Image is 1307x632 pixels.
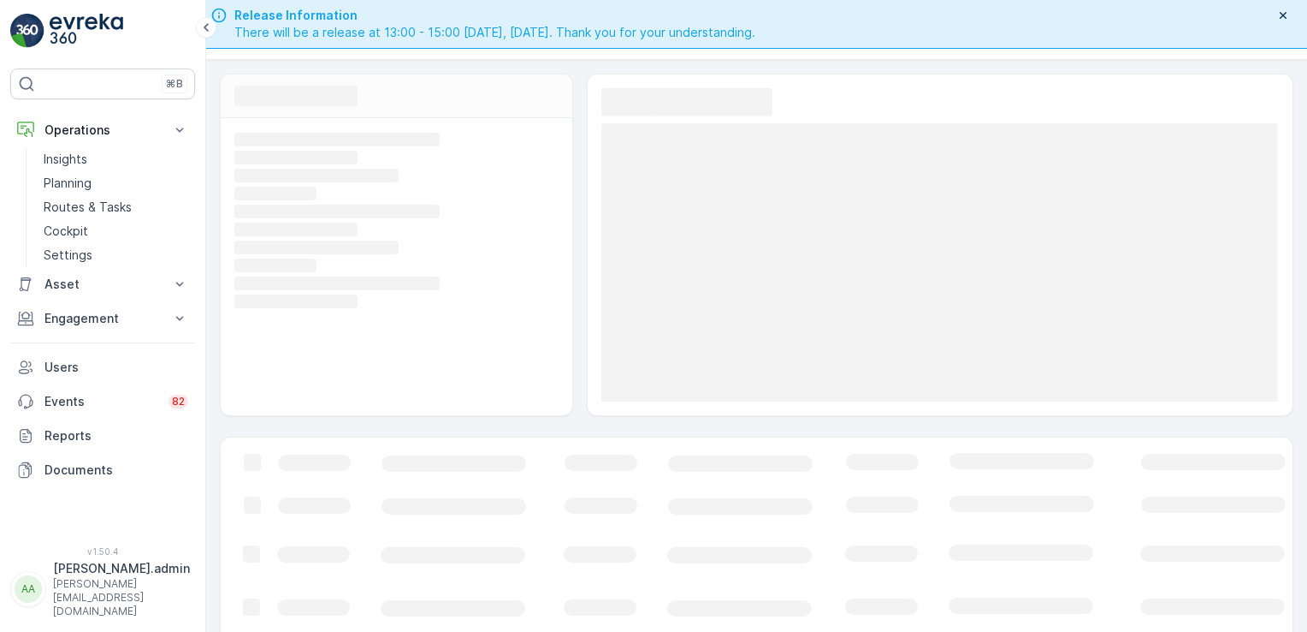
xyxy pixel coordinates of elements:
[10,385,195,419] a: Events82
[234,7,755,24] span: Release Information
[10,546,195,557] span: v 1.50.4
[10,560,195,618] button: AA[PERSON_NAME].admin[PERSON_NAME][EMAIL_ADDRESS][DOMAIN_NAME]
[44,359,188,376] p: Users
[37,147,195,171] a: Insights
[44,276,161,293] p: Asset
[44,393,158,410] p: Events
[10,267,195,301] button: Asset
[44,223,88,240] p: Cockpit
[15,575,42,603] div: AA
[44,151,87,168] p: Insights
[10,113,195,147] button: Operations
[44,462,188,479] p: Documents
[53,577,190,618] p: [PERSON_NAME][EMAIL_ADDRESS][DOMAIN_NAME]
[44,175,92,192] p: Planning
[50,14,123,48] img: logo_light-DOdMpM7g.png
[10,350,195,385] a: Users
[10,14,44,48] img: logo
[37,195,195,219] a: Routes & Tasks
[37,171,195,195] a: Planning
[44,427,188,444] p: Reports
[234,24,755,41] span: There will be a release at 13:00 - 15:00 [DATE], [DATE]. Thank you for your understanding.
[44,247,92,264] p: Settings
[44,122,161,139] p: Operations
[37,243,195,267] a: Settings
[166,77,183,91] p: ⌘B
[10,301,195,336] button: Engagement
[10,419,195,453] a: Reports
[172,395,185,408] p: 82
[53,560,190,577] p: [PERSON_NAME].admin
[44,310,161,327] p: Engagement
[10,453,195,487] a: Documents
[44,199,132,216] p: Routes & Tasks
[37,219,195,243] a: Cockpit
